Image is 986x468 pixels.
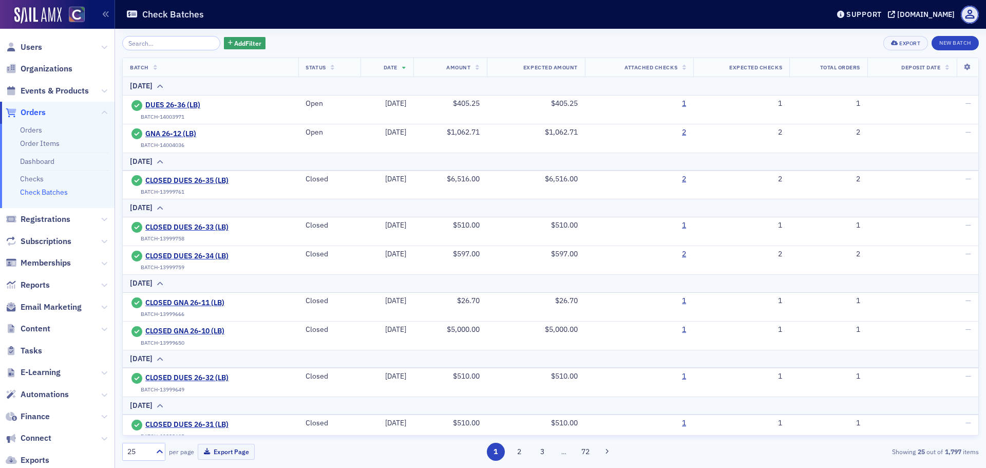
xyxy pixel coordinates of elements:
span: $510.00 [551,220,578,230]
a: Order Items [20,139,60,148]
button: AddFilter [224,37,266,50]
a: 2 [682,250,686,259]
a: 2 [682,175,686,184]
button: New Batch [932,36,979,50]
span: — [965,371,971,381]
span: Registrations [21,214,70,225]
a: CLOSED DUES 26-31 (LB) [145,420,239,429]
span: $510.00 [453,220,480,230]
span: $26.70 [555,296,578,305]
img: SailAMX [69,7,85,23]
a: CLOSED GNA 26-10 (LB) [145,327,239,336]
a: 1 [682,296,686,306]
a: Connect [6,433,51,444]
button: 1 [487,443,505,461]
a: Exports [6,455,49,466]
a: Organizations [6,63,72,74]
a: Content [6,323,50,334]
span: E-Learning [21,367,61,378]
div: BATCH-13999649 [141,386,184,393]
div: 1 [700,221,782,230]
span: Connect [21,433,51,444]
div: [DATE] [130,202,153,213]
span: — [965,249,971,258]
a: Orders [20,125,42,135]
a: Registrations [6,214,70,225]
span: $26.70 [457,296,480,305]
div: BATCH-13999605 [141,433,184,440]
strong: 1,797 [943,447,963,456]
span: CLOSED DUES 26-35 (LB) [145,176,239,185]
span: [DATE] [385,99,406,108]
a: Orders [6,107,46,118]
a: Finance [6,411,50,422]
span: Exports [21,455,49,466]
span: Subscriptions [21,236,71,247]
span: Orders [21,107,46,118]
a: Subscriptions [6,236,71,247]
div: Closed [306,250,353,259]
button: 3 [534,443,552,461]
span: Email Marketing [21,302,82,313]
label: per page [169,447,194,456]
span: Finance [21,411,50,422]
span: Profile [961,6,979,24]
div: [DATE] [130,278,153,289]
span: $510.00 [551,418,578,427]
a: Events & Products [6,85,89,97]
div: Open [306,128,353,137]
span: Amount [446,64,470,71]
div: Support [846,10,882,19]
span: [DATE] [385,249,406,258]
span: Total Orders [820,64,860,71]
span: Date [384,64,397,71]
img: SailAMX [14,7,62,24]
span: $597.00 [551,249,578,258]
a: 1 [682,325,686,334]
div: 2 [797,175,860,184]
span: [DATE] [385,174,406,183]
div: 1 [797,372,860,381]
a: Tasks [6,345,42,357]
span: $5,000.00 [545,325,578,334]
span: Expected Checks [729,64,782,71]
div: Closed [306,325,353,334]
span: Users [21,42,42,53]
span: Deposit Date [901,64,940,71]
div: Closed [306,221,353,230]
span: Reports [21,279,50,291]
span: [DATE] [385,418,406,427]
span: $6,516.00 [545,174,578,183]
input: Search… [122,36,220,50]
button: 72 [577,443,595,461]
span: Status [306,64,326,71]
a: 1 [682,99,686,108]
span: Attached Checks [624,64,677,71]
div: BATCH-13999650 [141,340,184,346]
a: 2 [682,128,686,137]
span: [DATE] [385,127,406,137]
div: 2 [797,128,860,137]
a: Reports [6,279,50,291]
a: Memberships [6,257,71,269]
span: $597.00 [453,249,480,258]
span: GNA 26-12 (LB) [145,129,239,139]
div: [DATE] [130,156,153,167]
div: Showing out of items [700,447,979,456]
div: BATCH-14003971 [141,114,184,120]
div: BATCH-13999761 [141,189,184,195]
div: 2 [700,175,782,184]
div: BATCH-13999758 [141,235,184,242]
h1: Check Batches [142,8,204,21]
a: DUES 26-36 (LB) [145,101,239,110]
div: 25 [127,446,150,457]
div: Closed [306,419,353,428]
span: $5,000.00 [447,325,480,334]
a: CLOSED DUES 26-32 (LB) [145,373,239,383]
span: [DATE] [385,325,406,334]
span: Batch [130,64,149,71]
button: 2 [510,443,528,461]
